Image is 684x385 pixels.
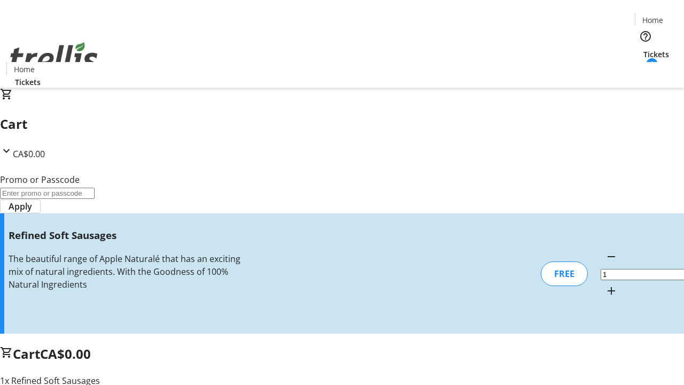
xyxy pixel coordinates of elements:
[635,14,670,26] a: Home
[14,64,35,75] span: Home
[541,261,588,286] div: FREE
[7,64,41,75] a: Home
[40,345,91,363] span: CA$0.00
[642,14,663,26] span: Home
[643,49,669,60] span: Tickets
[635,26,656,47] button: Help
[9,252,242,291] div: The beautiful range of Apple Naturalé that has an exciting mix of natural ingredients. With the G...
[13,148,45,160] span: CA$0.00
[6,30,102,84] img: Orient E2E Organization PFy9B383RV's Logo
[635,60,656,81] button: Cart
[15,76,41,88] span: Tickets
[9,228,242,243] h3: Refined Soft Sausages
[601,280,622,302] button: Increment by one
[635,49,678,60] a: Tickets
[9,200,32,213] span: Apply
[601,246,622,267] button: Decrement by one
[6,76,49,88] a: Tickets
